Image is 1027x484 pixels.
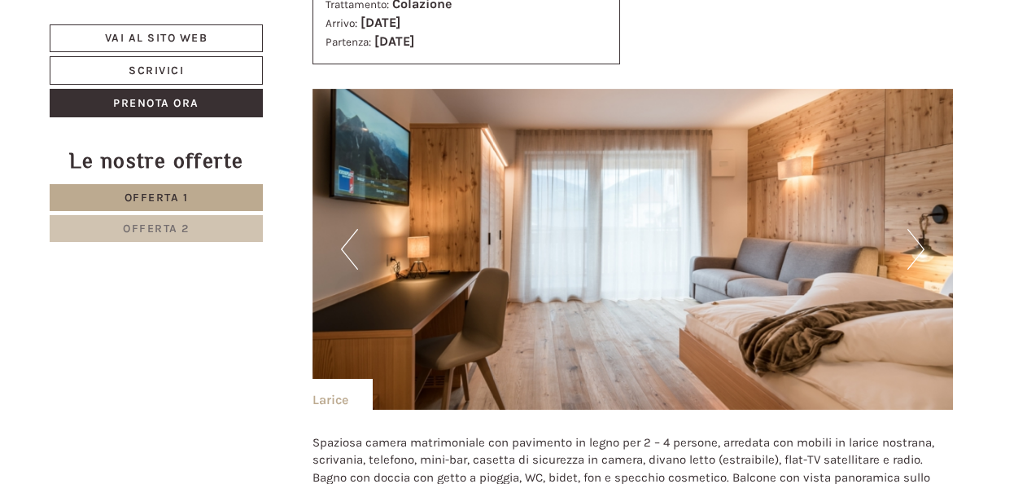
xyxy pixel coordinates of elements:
[326,36,371,48] small: Partenza:
[555,429,640,458] button: Invia
[24,47,256,60] div: Hotel B&B Feldmessner
[50,89,263,117] a: Prenota ora
[24,79,256,90] small: 19:40
[312,89,954,410] img: image
[341,229,358,270] button: Previous
[374,33,414,49] b: [DATE]
[50,146,263,176] div: Le nostre offerte
[276,12,364,40] div: mercoledì
[326,17,357,29] small: Arrivo:
[50,24,263,52] a: Vai al sito web
[312,379,373,410] div: Larice
[123,222,190,235] span: Offerta 2
[125,191,189,205] span: Offerta 1
[907,229,924,270] button: Next
[361,15,400,30] b: [DATE]
[12,44,264,94] div: Buon giorno, come possiamo aiutarla?
[50,56,263,85] a: Scrivici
